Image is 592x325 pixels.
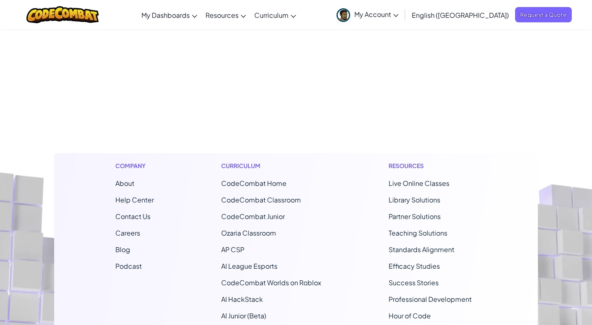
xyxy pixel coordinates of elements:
img: avatar [337,8,350,22]
a: Success Stories [389,278,439,287]
a: CodeCombat Worlds on Roblox [221,278,321,287]
a: Efficacy Studies [389,262,440,270]
a: Library Solutions [389,195,440,204]
a: Podcast [115,262,142,270]
a: AI Junior (Beta) [221,311,266,320]
a: English ([GEOGRAPHIC_DATA]) [408,4,513,26]
span: CodeCombat Home [221,179,286,188]
h1: Company [115,161,154,170]
h1: Curriculum [221,161,321,170]
span: My Dashboards [141,11,190,19]
h1: Resources [389,161,477,170]
a: Blog [115,245,130,254]
a: Partner Solutions [389,212,441,221]
span: Curriculum [254,11,289,19]
a: CodeCombat Junior [221,212,285,221]
span: Resources [205,11,239,19]
a: Resources [201,4,250,26]
a: AP CSP [221,245,244,254]
a: Hour of Code [389,311,431,320]
a: AI League Esports [221,262,277,270]
a: Help Center [115,195,154,204]
a: My Account [332,2,403,28]
a: Request a Quote [515,7,572,22]
span: My Account [354,10,399,19]
a: About [115,179,134,188]
a: Professional Development [389,295,472,303]
a: AI HackStack [221,295,263,303]
a: Careers [115,229,140,237]
a: CodeCombat Classroom [221,195,301,204]
a: Standards Alignment [389,245,454,254]
a: Teaching Solutions [389,229,447,237]
span: English ([GEOGRAPHIC_DATA]) [412,11,509,19]
a: Ozaria Classroom [221,229,276,237]
span: Contact Us [115,212,150,221]
a: Live Online Classes [389,179,449,188]
img: CodeCombat logo [26,6,99,23]
a: My Dashboards [137,4,201,26]
a: Curriculum [250,4,300,26]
